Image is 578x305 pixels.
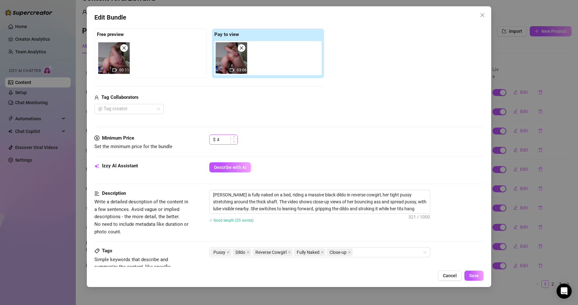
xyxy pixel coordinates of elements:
span: video-camera [112,68,117,72]
span: Save [469,273,479,278]
strong: Free preview [97,32,124,37]
span: dollar [94,135,99,142]
span: Increase Value [230,135,237,139]
span: video-camera [230,68,234,72]
button: Describe with AI [209,162,251,172]
span: Dildo [235,249,245,256]
span: Decrease Value [230,139,237,144]
span: Dildo [233,248,251,256]
div: 03:06 [216,42,247,74]
span: close [227,251,230,254]
img: media [98,42,130,74]
span: Cancel [443,273,457,278]
strong: Izzy AI Assistant [102,163,138,169]
span: close [122,46,126,50]
span: Close [477,13,487,18]
span: 00:11 [119,68,129,72]
div: 00:11 [98,42,130,74]
span: Describe with AI [214,165,246,170]
textarea: [PERSON_NAME] is fully naked on a bed, riding a massive black dildo in reverse cowgirl, her tight... [210,190,430,213]
span: down [233,141,235,143]
span: align-left [94,190,99,197]
span: Pussy [213,249,225,256]
span: tag [94,248,99,254]
span: Simple keywords that describe and summarize the content, like specific fetishes, positions, categ... [94,257,170,277]
strong: Description [102,190,126,196]
span: close [239,46,244,50]
span: close [321,251,324,254]
button: Cancel [438,271,462,281]
span: Pussy [211,248,231,256]
span: Close-up [330,249,347,256]
strong: Tags [102,248,112,254]
strong: Minimum Price [102,135,134,141]
button: Close [477,10,487,20]
span: Reverse Cowgirl [255,249,287,256]
span: close [480,13,485,18]
span: 03:06 [237,68,247,72]
span: up [233,135,235,138]
img: media [216,42,247,74]
span: Close-up [327,248,353,256]
span: Reverse Cowgirl [253,248,293,256]
span: Fully Naked [294,248,325,256]
button: Save [464,271,484,281]
span: Set the minimum price for the bundle [94,144,172,149]
span: ✓ Good length (55 words) [209,218,253,223]
span: close [247,251,250,254]
span: user [94,94,99,101]
span: Write a detailed description of the content in a few sentences. Avoid vague or implied descriptio... [94,199,188,234]
span: Fully Naked [297,249,319,256]
span: Edit Bundle [94,13,126,22]
span: close [348,251,351,254]
span: close [288,251,291,254]
div: Open Intercom Messenger [557,284,572,299]
strong: Tag Collaborators [101,94,139,100]
strong: Pay to view [214,32,239,37]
